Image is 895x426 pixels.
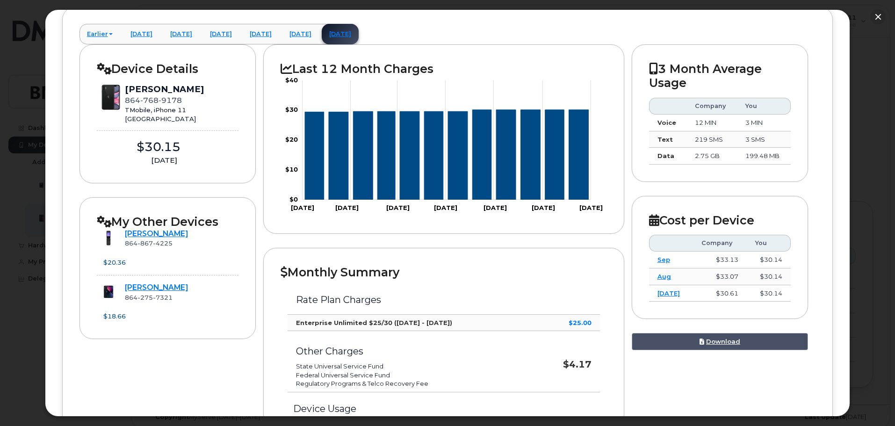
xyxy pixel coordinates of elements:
[693,268,747,285] td: $33.07
[125,294,173,301] span: 864
[693,252,747,268] td: $33.13
[854,385,888,419] iframe: Messenger Launcher
[296,346,527,356] h3: Other Charges
[693,235,747,252] th: Company
[657,273,671,280] a: Aug
[657,289,680,297] a: [DATE]
[125,283,188,292] a: [PERSON_NAME]
[657,256,670,263] a: Sep
[747,285,791,302] td: $30.14
[747,268,791,285] td: $30.14
[693,285,747,302] td: $30.61
[281,265,606,279] h2: Monthly Summary
[153,294,173,301] span: 7321
[747,235,791,252] th: You
[569,319,592,326] strong: $25.00
[563,359,592,370] strong: $4.17
[747,252,791,268] td: $30.14
[296,319,452,326] strong: Enterprise Unlimited $25/30 ([DATE] - [DATE])
[296,295,591,305] h3: Rate Plan Charges
[632,333,808,350] a: Download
